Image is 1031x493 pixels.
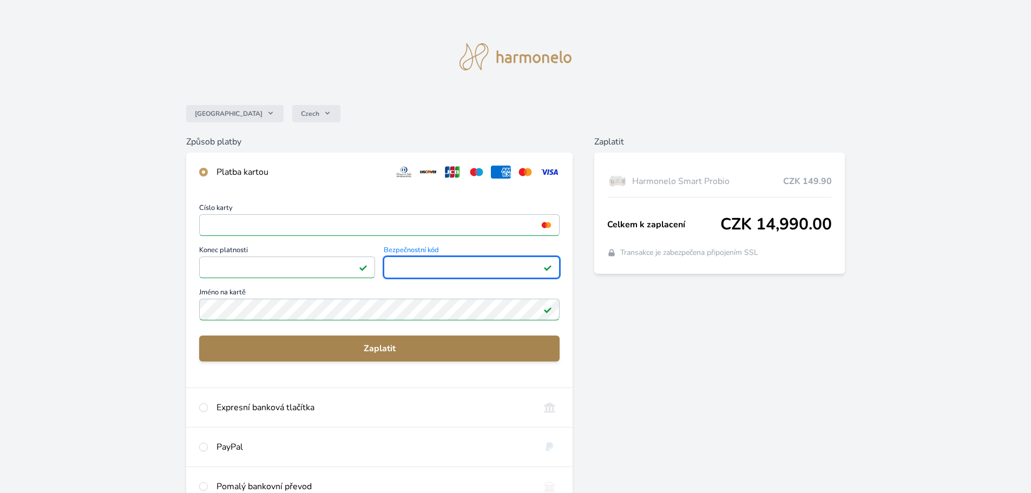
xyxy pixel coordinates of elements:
[540,441,560,453] img: paypal.svg
[594,135,845,148] h6: Zaplatit
[292,105,340,122] button: Czech
[195,109,262,118] span: [GEOGRAPHIC_DATA]
[543,305,552,314] img: Platné pole
[607,168,628,195] img: Box-6-lahvi-SMART-PROBIO-1_(1)-lo.png
[467,166,487,179] img: maestro.svg
[204,260,370,275] iframe: Iframe pro datum vypršení platnosti
[301,109,319,118] span: Czech
[199,205,560,214] span: Číslo karty
[418,166,438,179] img: discover.svg
[459,43,572,70] img: logo.svg
[443,166,463,179] img: jcb.svg
[199,336,560,361] button: Zaplatit
[384,247,560,257] span: Bezpečnostní kód
[540,401,560,414] img: onlineBanking_CZ.svg
[204,218,555,233] iframe: Iframe pro číslo karty
[720,215,832,234] span: CZK 14,990.00
[208,342,551,355] span: Zaplatit
[216,401,531,414] div: Expresní banková tlačítka
[540,480,560,493] img: bankTransfer_IBAN.svg
[394,166,414,179] img: diners.svg
[632,175,783,188] span: Harmonelo Smart Probio
[186,105,284,122] button: [GEOGRAPHIC_DATA]
[199,299,560,320] input: Jméno na kartěPlatné pole
[543,263,552,272] img: Platné pole
[216,480,531,493] div: Pomalý bankovní převod
[783,175,832,188] span: CZK 149.90
[186,135,573,148] h6: Způsob platby
[216,166,385,179] div: Platba kartou
[620,247,758,258] span: Transakce je zabezpečena připojením SSL
[359,263,367,272] img: Platné pole
[491,166,511,179] img: amex.svg
[216,441,531,453] div: PayPal
[515,166,535,179] img: mc.svg
[389,260,555,275] iframe: Iframe pro bezpečnostní kód
[607,218,720,231] span: Celkem k zaplacení
[540,166,560,179] img: visa.svg
[539,220,554,230] img: mc
[199,289,560,299] span: Jméno na kartě
[199,247,375,257] span: Konec platnosti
